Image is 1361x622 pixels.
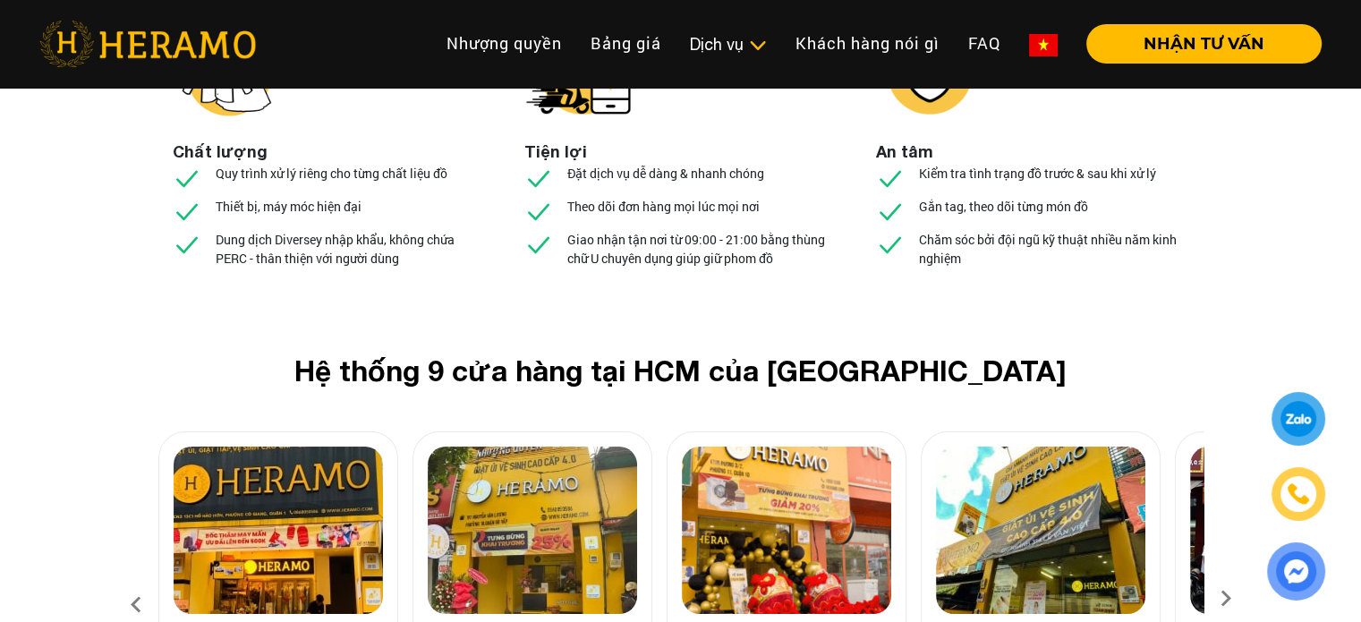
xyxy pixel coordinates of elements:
[954,24,1015,63] a: FAQ
[216,197,362,216] p: Thiết bị, máy móc hiện đại
[1086,24,1322,64] button: NHẬN TƯ VẤN
[216,230,486,268] p: Dung dịch Diversey nhập khẩu, không chứa PERC - thân thiện với người dùng
[919,197,1088,216] p: Gắn tag, theo dõi từng món đồ
[216,164,447,183] p: Quy trình xử lý riêng cho từng chất liệu đồ
[174,447,383,614] img: heramo-13c-ho-hao-hon-quan-1
[173,140,268,164] li: Chất lượng
[567,197,760,216] p: Theo dõi đơn hàng mọi lúc mọi nơi
[1289,484,1309,504] img: phone-icon
[690,32,767,56] div: Dịch vụ
[1274,470,1323,518] a: phone-icon
[682,447,891,614] img: heramo-179b-duong-3-thang-2-phuong-11-quan-10
[173,230,201,259] img: checked.svg
[919,164,1156,183] p: Kiểm tra tình trạng đồ trước & sau khi xử lý
[524,164,553,192] img: checked.svg
[187,354,1175,388] h2: Hệ thống 9 cửa hàng tại HCM của [GEOGRAPHIC_DATA]
[173,197,201,226] img: checked.svg
[919,230,1189,268] p: Chăm sóc bởi đội ngũ kỹ thuật nhiều năm kinh nghiệm
[748,37,767,55] img: subToggleIcon
[1029,34,1058,56] img: vn-flag.png
[876,230,905,259] img: checked.svg
[524,230,553,259] img: checked.svg
[576,24,676,63] a: Bảng giá
[567,164,764,183] p: Đặt dịch vụ dễ dàng & nhanh chóng
[432,24,576,63] a: Nhượng quyền
[876,140,933,164] li: An tâm
[524,197,553,226] img: checked.svg
[876,197,905,226] img: checked.svg
[39,21,256,67] img: heramo-logo.png
[1072,36,1322,52] a: NHẬN TƯ VẤN
[876,164,905,192] img: checked.svg
[567,230,838,268] p: Giao nhận tận nơi từ 09:00 - 21:00 bằng thùng chữ U chuyên dụng giúp giữ phom đồ
[524,140,587,164] li: Tiện lợi
[173,164,201,192] img: checked.svg
[781,24,954,63] a: Khách hàng nói gì
[428,447,637,614] img: heramo-197-nguyen-van-luong
[936,447,1145,614] img: heramo-314-le-van-viet-phuong-tang-nhon-phu-b-quan-9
